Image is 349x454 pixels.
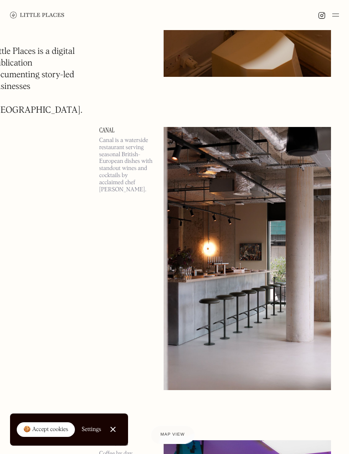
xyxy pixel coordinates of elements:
[161,432,185,437] span: Map view
[164,127,331,390] img: Canal
[17,422,75,437] a: 🍪 Accept cookies
[99,127,154,134] a: Canal
[99,440,154,447] a: New Forms
[82,420,101,439] a: Settings
[82,426,101,432] div: Settings
[151,426,195,444] a: Map view
[105,421,121,438] a: Close Cookie Popup
[99,137,154,193] p: Canal is a waterside restaurant serving seasonal British-European dishes with standout wines and ...
[23,426,68,434] div: 🍪 Accept cookies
